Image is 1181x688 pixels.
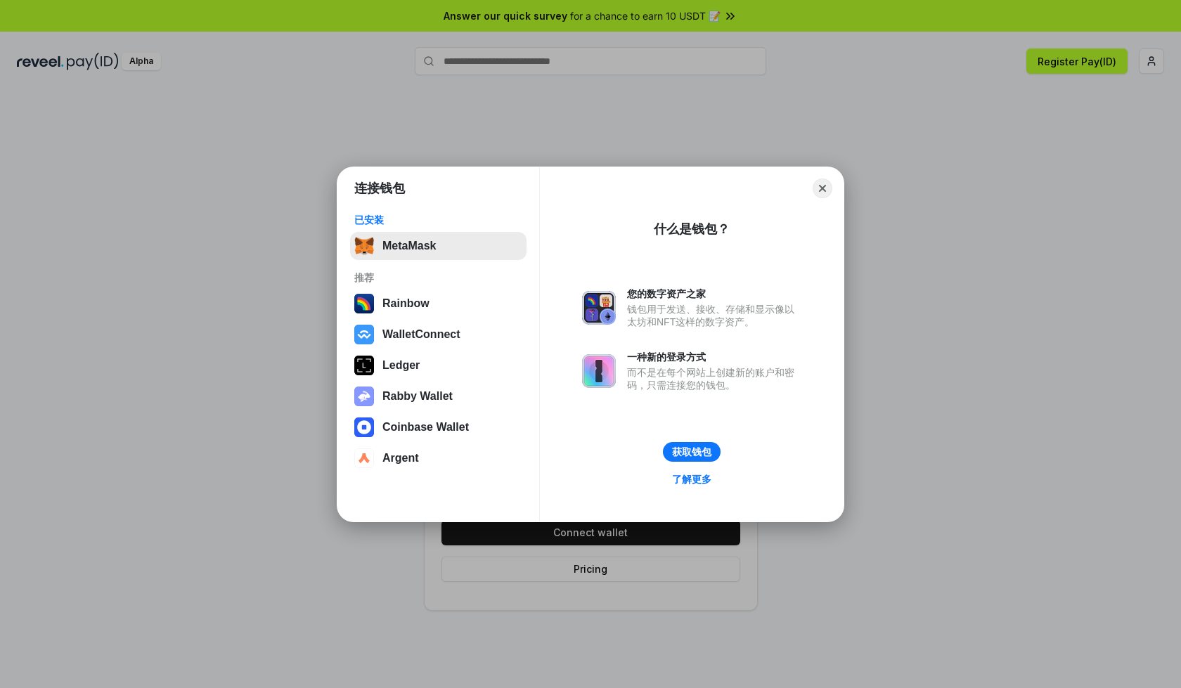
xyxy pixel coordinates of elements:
[382,390,453,403] div: Rabby Wallet
[582,354,616,388] img: svg+xml,%3Csvg%20xmlns%3D%22http%3A%2F%2Fwww.w3.org%2F2000%2Fsvg%22%20fill%3D%22none%22%20viewBox...
[354,180,405,197] h1: 连接钱包
[582,291,616,325] img: svg+xml,%3Csvg%20xmlns%3D%22http%3A%2F%2Fwww.w3.org%2F2000%2Fsvg%22%20fill%3D%22none%22%20viewBox...
[354,417,374,437] img: svg+xml,%3Csvg%20width%3D%2228%22%20height%3D%2228%22%20viewBox%3D%220%200%2028%2028%22%20fill%3D...
[350,444,527,472] button: Argent
[672,446,711,458] div: 获取钱包
[354,325,374,344] img: svg+xml,%3Csvg%20width%3D%2228%22%20height%3D%2228%22%20viewBox%3D%220%200%2028%2028%22%20fill%3D...
[354,236,374,256] img: svg+xml,%3Csvg%20fill%3D%22none%22%20height%3D%2233%22%20viewBox%3D%220%200%2035%2033%22%20width%...
[354,448,374,468] img: svg+xml,%3Csvg%20width%3D%2228%22%20height%3D%2228%22%20viewBox%3D%220%200%2028%2028%22%20fill%3D...
[350,232,527,260] button: MetaMask
[354,214,522,226] div: 已安装
[350,320,527,349] button: WalletConnect
[354,387,374,406] img: svg+xml,%3Csvg%20xmlns%3D%22http%3A%2F%2Fwww.w3.org%2F2000%2Fsvg%22%20fill%3D%22none%22%20viewBox...
[627,287,801,300] div: 您的数字资产之家
[354,294,374,313] img: svg+xml,%3Csvg%20width%3D%22120%22%20height%3D%22120%22%20viewBox%3D%220%200%20120%20120%22%20fil...
[354,356,374,375] img: svg+xml,%3Csvg%20xmlns%3D%22http%3A%2F%2Fwww.w3.org%2F2000%2Fsvg%22%20width%3D%2228%22%20height%3...
[664,470,720,488] a: 了解更多
[350,382,527,410] button: Rabby Wallet
[354,271,522,284] div: 推荐
[382,328,460,341] div: WalletConnect
[382,240,436,252] div: MetaMask
[350,351,527,379] button: Ledger
[813,179,832,198] button: Close
[627,366,801,391] div: 而不是在每个网站上创建新的账户和密码，只需连接您的钱包。
[382,452,419,465] div: Argent
[382,359,420,372] div: Ledger
[382,297,430,310] div: Rainbow
[654,221,730,238] div: 什么是钱包？
[382,421,469,434] div: Coinbase Wallet
[350,290,527,318] button: Rainbow
[627,351,801,363] div: 一种新的登录方式
[350,413,527,441] button: Coinbase Wallet
[627,303,801,328] div: 钱包用于发送、接收、存储和显示像以太坊和NFT这样的数字资产。
[672,473,711,486] div: 了解更多
[663,442,721,462] button: 获取钱包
